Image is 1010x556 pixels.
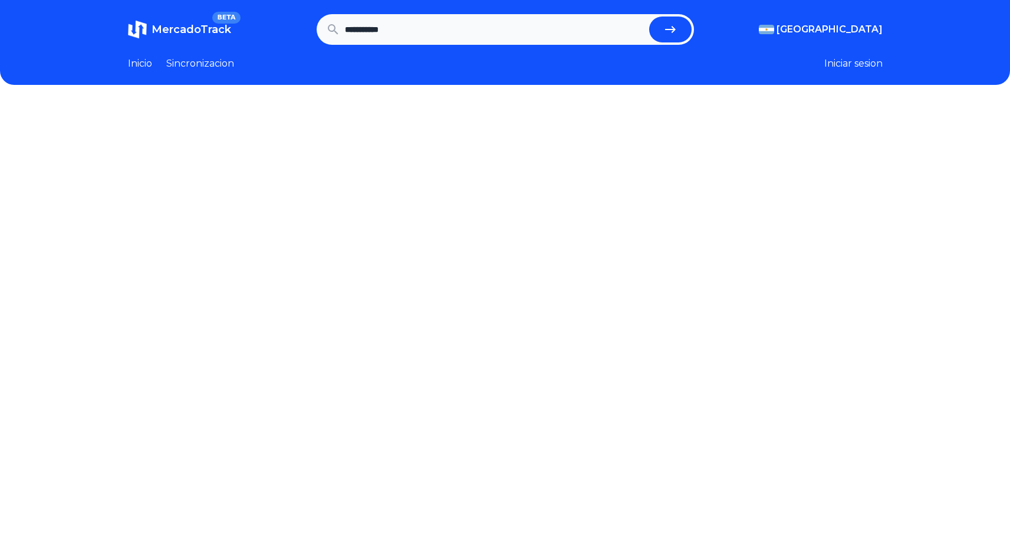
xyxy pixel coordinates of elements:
img: MercadoTrack [128,20,147,39]
a: Inicio [128,57,152,71]
img: Argentina [759,25,774,34]
span: MercadoTrack [152,23,231,36]
button: [GEOGRAPHIC_DATA] [759,22,883,37]
button: Iniciar sesion [824,57,883,71]
a: MercadoTrackBETA [128,20,231,39]
a: Sincronizacion [166,57,234,71]
span: [GEOGRAPHIC_DATA] [777,22,883,37]
span: BETA [212,12,240,24]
